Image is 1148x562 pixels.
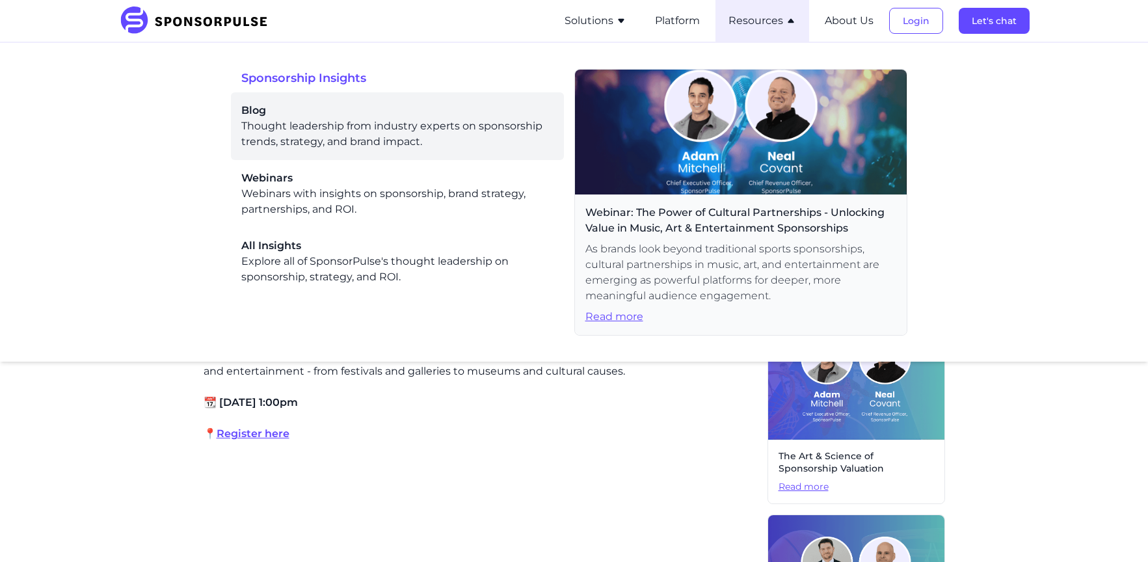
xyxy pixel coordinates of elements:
a: About Us [825,15,874,27]
img: On-Demand-Webinar Cover Image [768,315,944,440]
img: Webinar header image [575,70,907,194]
iframe: Chat Widget [1083,500,1148,562]
button: Solutions [565,13,626,29]
span: Webinar: The Power of Cultural Partnerships - Unlocking Value in Music, Art & Entertainment Spons... [585,205,896,236]
a: BlogThought leadership from industry experts on sponsorship trends, strategy, and brand impact. [241,103,554,150]
a: Platform [655,15,700,27]
a: Login [889,15,943,27]
a: Register here [217,427,289,440]
span: Blog [241,103,554,118]
button: Resources [728,13,796,29]
span: Webinars [241,170,554,186]
span: All Insights [241,238,554,254]
button: Platform [655,13,700,29]
span: Sponsorship Insights [241,69,574,87]
a: All InsightsExplore all of SponsorPulse's thought leadership on sponsorship, strategy, and ROI. [241,238,554,285]
span: 📍 [204,427,217,440]
div: Explore all of SponsorPulse's thought leadership on sponsorship, strategy, and ROI. [241,238,554,285]
span: Read more [779,481,934,494]
a: Webinar: The Power of Cultural Partnerships - Unlocking Value in Music, Art & Entertainment Spons... [574,69,907,336]
span: As brands look beyond traditional sports sponsorships, cultural partnerships in music, art, and e... [585,241,896,304]
div: Thought leadership from industry experts on sponsorship trends, strategy, and brand impact. [241,103,554,150]
a: WebinarsWebinars with insights on sponsorship, brand strategy, partnerships, and ROI. [241,170,554,217]
div: Webinars with insights on sponsorship, brand strategy, partnerships, and ROI. [241,170,554,217]
p: Join us for an insightful webinar exploring the often untapped potential of sponsorships across m... [204,348,757,379]
span: 📆 [DATE] 1:00pm [204,396,298,408]
button: About Us [825,13,874,29]
span: Read more [585,309,896,325]
span: The Art & Science of Sponsorship Valuation [779,450,934,475]
button: Login [889,8,943,34]
button: Let's chat [959,8,1030,34]
a: Let's chat [959,15,1030,27]
a: The Art & Science of Sponsorship ValuationRead more [768,314,945,505]
img: SponsorPulse [119,7,277,35]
